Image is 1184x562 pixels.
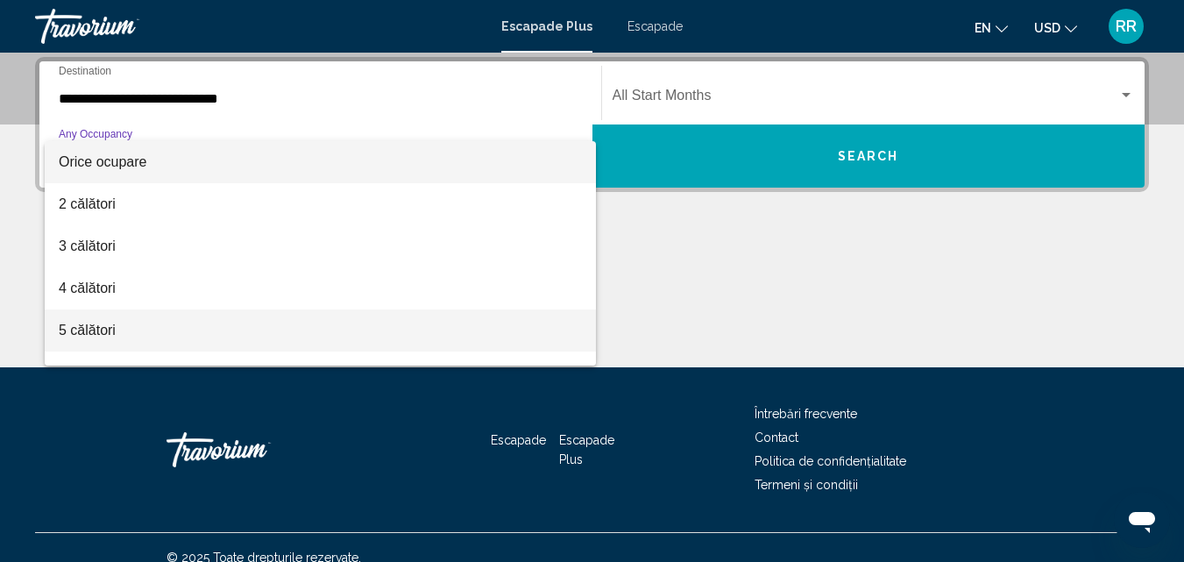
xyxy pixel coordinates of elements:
font: 6 călători [59,365,116,380]
font: 4 călători [59,281,116,295]
font: 5 călători [59,323,116,338]
font: 2 călători [59,196,116,211]
font: 3 călători [59,238,116,253]
font: Orice ocupare [59,154,147,169]
iframe: Buton lansare fereastră mesagerie [1114,492,1170,548]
